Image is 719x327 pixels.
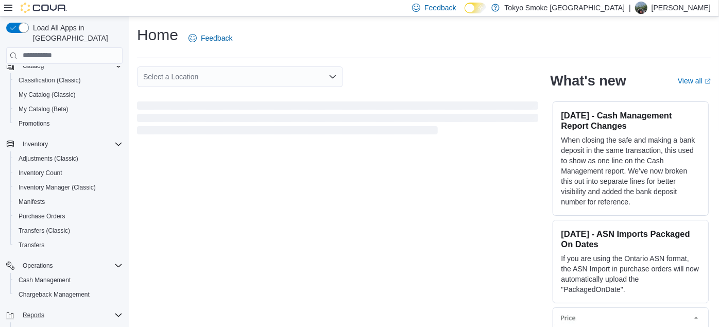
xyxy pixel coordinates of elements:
[14,103,123,115] span: My Catalog (Beta)
[14,225,123,237] span: Transfers (Classic)
[19,309,48,321] button: Reports
[705,78,711,84] svg: External link
[10,73,127,88] button: Classification (Classic)
[14,274,75,286] a: Cash Management
[14,210,70,222] a: Purchase Orders
[10,287,127,302] button: Chargeback Management
[19,309,123,321] span: Reports
[19,212,65,220] span: Purchase Orders
[10,116,127,131] button: Promotions
[14,74,85,87] a: Classification (Classic)
[2,137,127,151] button: Inventory
[2,308,127,322] button: Reports
[14,117,54,130] a: Promotions
[19,60,48,72] button: Catalog
[23,62,44,70] span: Catalog
[14,181,123,194] span: Inventory Manager (Classic)
[14,74,123,87] span: Classification (Classic)
[14,239,48,251] a: Transfers
[551,73,626,89] h2: What's new
[19,276,71,284] span: Cash Management
[14,196,49,208] a: Manifests
[465,13,465,14] span: Dark Mode
[29,23,123,43] span: Load All Apps in [GEOGRAPHIC_DATA]
[19,290,90,299] span: Chargeback Management
[10,223,127,238] button: Transfers (Classic)
[19,169,62,177] span: Inventory Count
[652,2,711,14] p: [PERSON_NAME]
[14,89,80,101] a: My Catalog (Classic)
[19,241,44,249] span: Transfers
[23,140,48,148] span: Inventory
[23,311,44,319] span: Reports
[19,154,78,163] span: Adjustments (Classic)
[21,3,67,13] img: Cova
[14,288,94,301] a: Chargeback Management
[10,195,127,209] button: Manifests
[19,91,76,99] span: My Catalog (Classic)
[19,60,123,72] span: Catalog
[14,288,123,301] span: Chargeback Management
[14,167,123,179] span: Inventory Count
[184,28,236,48] a: Feedback
[561,135,700,207] p: When closing the safe and making a bank deposit in the same transaction, this used to show as one...
[465,3,486,13] input: Dark Mode
[14,181,100,194] a: Inventory Manager (Classic)
[19,183,96,192] span: Inventory Manager (Classic)
[678,77,711,85] a: View allExternal link
[2,59,127,73] button: Catalog
[10,88,127,102] button: My Catalog (Classic)
[629,2,631,14] p: |
[2,259,127,273] button: Operations
[14,196,123,208] span: Manifests
[19,76,81,84] span: Classification (Classic)
[14,225,74,237] a: Transfers (Classic)
[10,102,127,116] button: My Catalog (Beta)
[19,260,57,272] button: Operations
[137,25,178,45] h1: Home
[561,253,700,295] p: If you are using the Ontario ASN format, the ASN Import in purchase orders will now automatically...
[329,73,337,81] button: Open list of options
[14,167,66,179] a: Inventory Count
[10,238,127,252] button: Transfers
[10,166,127,180] button: Inventory Count
[14,117,123,130] span: Promotions
[561,110,700,131] h3: [DATE] - Cash Management Report Changes
[19,105,69,113] span: My Catalog (Beta)
[19,227,70,235] span: Transfers (Classic)
[23,262,53,270] span: Operations
[10,151,127,166] button: Adjustments (Classic)
[10,209,127,223] button: Purchase Orders
[19,260,123,272] span: Operations
[19,119,50,128] span: Promotions
[10,180,127,195] button: Inventory Manager (Classic)
[14,210,123,222] span: Purchase Orders
[635,2,647,14] div: Martina Nemanic
[14,103,73,115] a: My Catalog (Beta)
[424,3,456,13] span: Feedback
[14,274,123,286] span: Cash Management
[14,89,123,101] span: My Catalog (Classic)
[19,198,45,206] span: Manifests
[561,229,700,249] h3: [DATE] - ASN Imports Packaged On Dates
[19,138,123,150] span: Inventory
[14,152,82,165] a: Adjustments (Classic)
[10,273,127,287] button: Cash Management
[14,239,123,251] span: Transfers
[201,33,232,43] span: Feedback
[19,138,52,150] button: Inventory
[14,152,123,165] span: Adjustments (Classic)
[137,104,538,136] span: Loading
[505,2,625,14] p: Tokyo Smoke [GEOGRAPHIC_DATA]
